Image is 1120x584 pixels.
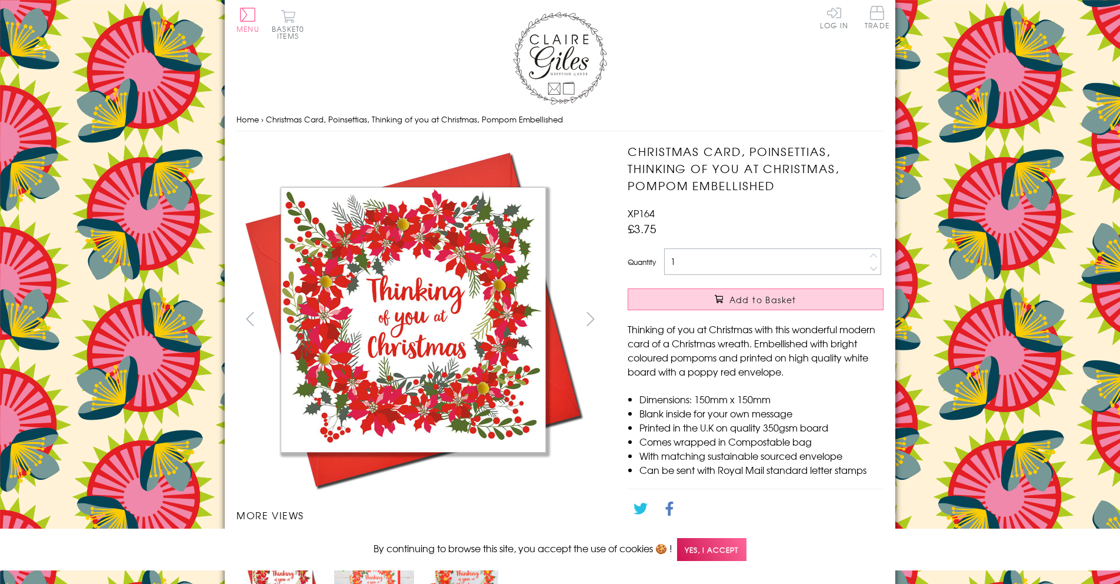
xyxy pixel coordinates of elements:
[236,8,259,32] button: Menu
[236,508,604,522] h3: More views
[820,6,848,29] a: Log In
[677,538,746,561] span: Yes, I accept
[729,294,796,306] span: Add to Basket
[628,288,884,310] button: Add to Basket
[513,12,607,105] img: Claire Giles Greetings Cards
[628,322,884,379] p: Thinking of you at Christmas with this wonderful modern card of a Christmas wreath. Embellished w...
[865,6,889,29] span: Trade
[639,434,884,449] li: Comes wrapped in Compostable bag
[628,220,656,237] span: £3.75
[628,143,884,194] h1: Christmas Card, Poinsettias, Thinking of you at Christmas, Pompom Embellished
[865,6,889,31] a: Trade
[639,406,884,420] li: Blank inside for your own message
[272,9,304,39] button: Basket0 items
[236,306,263,332] button: prev
[628,206,655,220] span: XP164
[261,114,264,125] span: ›
[639,463,884,477] li: Can be sent with Royal Mail standard letter stamps
[628,257,656,267] label: Quantity
[639,392,884,406] li: Dimensions: 150mm x 150mm
[236,108,884,132] nav: breadcrumbs
[578,306,604,332] button: next
[639,420,884,434] li: Printed in the U.K on quality 350gsm board
[277,24,304,41] span: 0 items
[236,143,589,496] img: Christmas Card, Poinsettias, Thinking of you at Christmas, Pompom Embellished
[639,449,884,463] li: With matching sustainable sourced envelope
[266,114,563,125] span: Christmas Card, Poinsettias, Thinking of you at Christmas, Pompom Embellished
[236,114,259,125] a: Home
[236,24,259,34] span: Menu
